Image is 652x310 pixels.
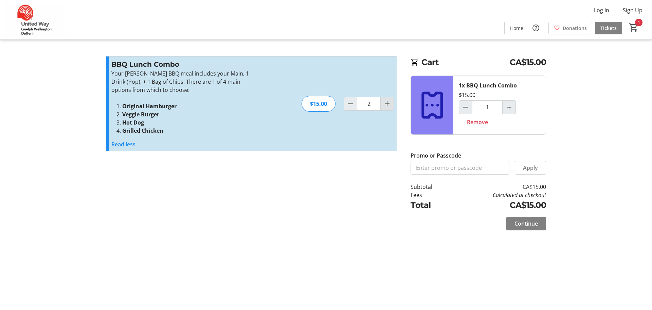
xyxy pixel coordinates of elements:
[459,115,496,129] button: Remove
[459,91,475,99] div: $15.00
[411,56,546,70] h2: Cart
[111,59,260,69] h3: BBQ Lunch Combo
[523,164,538,172] span: Apply
[411,199,450,211] td: Total
[623,6,642,14] span: Sign Up
[600,25,617,32] span: Tickets
[4,3,65,37] img: United Way Guelph Wellington Dufferin's Logo
[472,100,503,114] input: BBQ Lunch Combo Quantity
[111,140,135,148] button: Read less
[510,25,523,32] span: Home
[450,191,546,199] td: Calculated at checkout
[588,5,615,16] button: Log In
[122,102,177,110] strong: Original Hamburger
[357,97,381,111] input: BBQ Lunch Combo Quantity
[411,183,450,191] td: Subtotal
[617,5,648,16] button: Sign Up
[548,22,592,34] a: Donations
[411,191,450,199] td: Fees
[510,56,546,68] span: CA$15.00
[595,22,622,34] a: Tickets
[344,97,357,110] button: Decrement by one
[505,22,529,34] a: Home
[450,183,546,191] td: CA$15.00
[529,21,543,35] button: Help
[563,25,587,32] span: Donations
[122,119,144,126] strong: Hot Dog
[411,161,509,175] input: Enter promo or passcode
[628,21,640,34] button: Cart
[381,97,394,110] button: Increment by one
[514,219,538,228] span: Continue
[503,101,515,114] button: Increment by one
[467,118,488,126] span: Remove
[506,217,546,230] button: Continue
[122,127,163,134] strong: Grilled Chicken
[459,101,472,114] button: Decrement by one
[302,96,336,112] div: $15.00
[459,81,517,89] div: 1x BBQ Lunch Combo
[111,69,260,94] p: Your [PERSON_NAME] BBQ meal includes your Main, 1 Drink (Pop), + 1 Bag of Chips. There are 1 of 4...
[450,199,546,211] td: CA$15.00
[594,6,609,14] span: Log In
[515,161,546,175] button: Apply
[122,111,159,118] strong: Veggie Burger
[411,151,461,160] label: Promo or Passcode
